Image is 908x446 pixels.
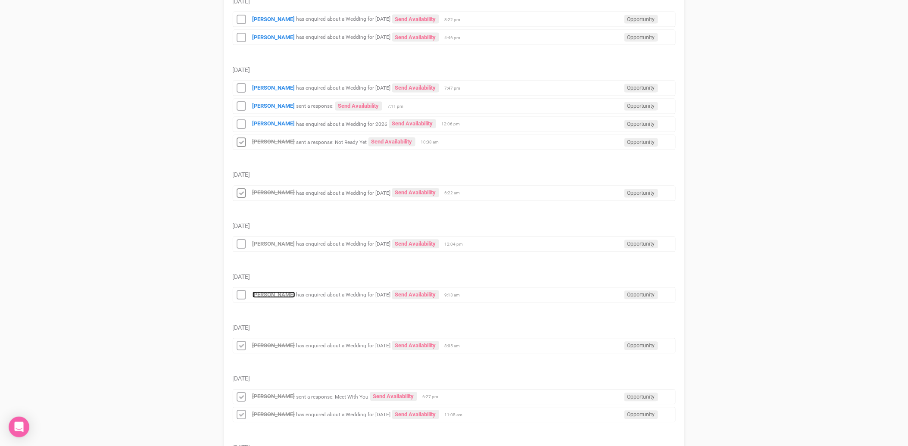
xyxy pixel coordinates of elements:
a: [PERSON_NAME] [253,393,295,400]
a: [PERSON_NAME] [253,190,295,196]
span: 8:22 pm [445,17,466,23]
small: sent a response: [296,103,334,109]
span: 12:06 pm [442,122,463,128]
small: has enquired about a Wedding for [DATE] [296,343,391,349]
small: has enquired about a Wedding for [DATE] [296,85,391,91]
small: has enquired about a Wedding for [DATE] [296,412,391,418]
a: Send Availability [392,290,439,299]
span: 11:05 am [445,412,466,418]
span: 7:11 pm [388,104,409,110]
span: Opportunity [624,84,658,93]
a: [PERSON_NAME] [253,85,295,91]
h5: [DATE] [233,172,676,178]
a: Send Availability [392,341,439,350]
a: [PERSON_NAME] [253,139,295,145]
a: Send Availability [368,137,415,147]
a: Send Availability [392,240,439,249]
span: 4:46 pm [445,35,466,41]
a: Send Availability [370,392,417,401]
small: has enquired about a Wedding for [DATE] [296,292,391,298]
h5: [DATE] [233,67,676,74]
small: has enquired about a Wedding for 2026 [296,121,388,127]
a: Send Availability [392,410,439,419]
span: Opportunity [624,342,658,350]
small: has enquired about a Wedding for [DATE] [296,241,391,247]
small: sent a response: Not Ready Yet [296,139,367,145]
small: has enquired about a Wedding for [DATE] [296,16,391,22]
span: 8:05 am [445,343,466,349]
h5: [DATE] [233,376,676,382]
span: Opportunity [624,411,658,419]
span: 9:13 am [445,293,466,299]
a: [PERSON_NAME] [253,34,295,41]
small: sent a response: Meet With You [296,394,369,400]
span: Opportunity [624,138,658,147]
div: Open Intercom Messenger [9,417,29,437]
a: [PERSON_NAME] [253,241,295,247]
span: Opportunity [624,33,658,42]
small: has enquired about a Wedding for [DATE] [296,190,391,196]
h5: [DATE] [233,274,676,281]
span: 6:27 pm [423,394,444,400]
span: Opportunity [624,120,658,129]
span: Opportunity [624,393,658,402]
a: Send Availability [392,33,439,42]
a: Send Availability [392,15,439,24]
a: [PERSON_NAME] [253,292,295,298]
a: [PERSON_NAME] [253,412,295,418]
a: [PERSON_NAME] [253,121,295,127]
a: [PERSON_NAME] [253,103,295,109]
span: 12:04 pm [445,242,466,248]
a: [PERSON_NAME] [253,343,295,349]
span: 10:38 am [421,140,443,146]
a: Send Availability [392,188,439,197]
span: Opportunity [624,291,658,299]
a: Send Availability [392,84,439,93]
span: 7:47 pm [445,86,466,92]
a: Send Availability [389,119,436,128]
a: [PERSON_NAME] [253,16,295,22]
a: Send Availability [335,102,382,111]
span: Opportunity [624,15,658,24]
h5: [DATE] [233,325,676,331]
h5: [DATE] [233,223,676,230]
span: Opportunity [624,189,658,198]
span: Opportunity [624,102,658,111]
span: 6:22 am [445,190,466,196]
small: has enquired about a Wedding for [DATE] [296,34,391,41]
span: Opportunity [624,240,658,249]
